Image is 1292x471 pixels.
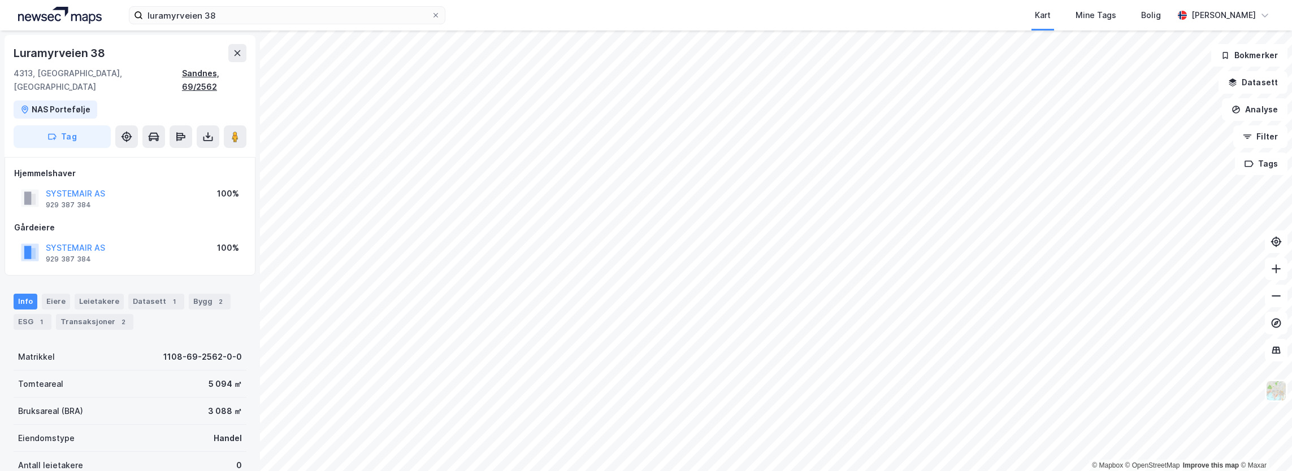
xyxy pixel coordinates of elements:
div: NAS Portefølje [32,103,90,116]
div: 100% [217,187,239,200]
div: 2 [118,316,129,328]
div: Mine Tags [1076,8,1116,22]
div: Info [14,294,37,309]
div: Leietakere [75,294,124,309]
div: 100% [217,241,239,255]
div: 5 094 ㎡ [209,377,242,391]
div: 1 [168,296,180,307]
div: Luramyrveien 38 [14,44,107,62]
div: Kontrollprogram for chat [1235,417,1292,471]
button: Bokmerker [1211,44,1287,67]
div: 1108-69-2562-0-0 [163,350,242,364]
div: Tomteareal [18,377,63,391]
div: Transaksjoner [56,314,133,330]
iframe: Chat Widget [1235,417,1292,471]
button: Tag [14,125,111,148]
button: Datasett [1219,71,1287,94]
div: Hjemmelshaver [14,167,246,180]
div: Bolig [1141,8,1161,22]
a: Improve this map [1183,461,1239,469]
div: Handel [214,431,242,445]
div: [PERSON_NAME] [1191,8,1256,22]
div: Eiere [42,294,70,309]
button: Tags [1235,152,1287,175]
div: 929 387 384 [46,200,91,210]
div: ESG [14,314,51,330]
div: Sandnes, 69/2562 [182,67,246,94]
a: Mapbox [1092,461,1123,469]
div: Gårdeiere [14,221,246,234]
div: 4313, [GEOGRAPHIC_DATA], [GEOGRAPHIC_DATA] [14,67,182,94]
div: Eiendomstype [18,431,75,445]
img: logo.a4113a55bc3d86da70a041830d287a7e.svg [18,7,102,24]
div: Matrikkel [18,350,55,364]
div: Kart [1035,8,1051,22]
div: Bygg [189,294,231,309]
img: Z [1265,380,1287,402]
div: Bruksareal (BRA) [18,404,83,418]
div: 2 [215,296,226,307]
div: Datasett [128,294,184,309]
div: 3 088 ㎡ [208,404,242,418]
div: 1 [36,316,47,328]
a: OpenStreetMap [1125,461,1180,469]
input: Søk på adresse, matrikkel, gårdeiere, leietakere eller personer [143,7,431,24]
div: 929 387 384 [46,255,91,264]
button: Filter [1233,125,1287,148]
button: Analyse [1222,98,1287,121]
